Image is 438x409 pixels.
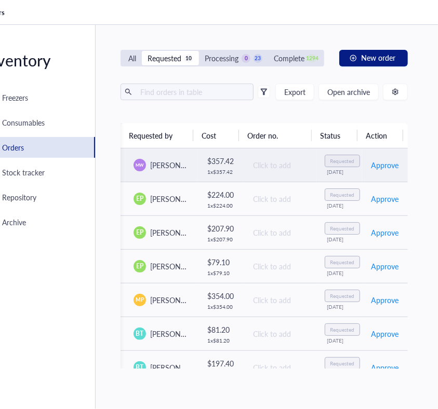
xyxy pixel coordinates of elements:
span: [PERSON_NAME] [150,227,207,238]
div: segmented control [121,50,324,66]
span: [PERSON_NAME] [150,160,207,170]
span: Approve [371,362,399,373]
div: [DATE] [327,202,354,209]
div: Requested [330,192,354,198]
div: Freezers [2,92,28,103]
div: $ 354.00 [207,290,235,302]
div: Click to add [253,159,308,171]
span: Open archive [327,88,370,96]
th: Action [357,123,403,148]
button: Approve [370,258,399,275]
span: MP [136,296,143,304]
div: Click to add [253,261,308,272]
span: BT [136,329,143,338]
span: [PERSON_NAME] [150,194,207,204]
span: [PERSON_NAME] [150,295,207,305]
div: Click to add [253,294,308,306]
span: Approve [371,328,399,339]
div: Processing [205,52,238,64]
input: Find orders in table [136,84,249,100]
span: EP [136,262,143,271]
div: 0 [242,54,250,63]
div: All [128,52,136,64]
div: $ 224.00 [207,189,235,200]
div: $ 357.42 [207,155,235,167]
div: Archive [2,216,26,228]
th: Cost [193,123,239,148]
div: 1 x $ 224.00 [207,202,235,209]
span: Approve [371,294,399,306]
button: Approve [370,157,399,173]
div: $ 207.90 [207,223,235,234]
th: Requested by [121,123,193,148]
button: Export [275,84,314,100]
td: Click to add [244,215,316,249]
div: [DATE] [327,337,354,344]
div: Click to add [253,328,308,339]
div: Click to add [253,362,308,373]
td: Click to add [244,317,316,350]
div: 1 x $ 207.90 [207,236,235,242]
div: 10 [184,54,193,63]
div: 1 x $ 81.20 [207,337,235,344]
td: Click to add [244,148,316,182]
span: Approve [371,227,399,238]
td: Click to add [244,182,316,215]
div: 1294 [308,54,316,63]
div: $ 79.10 [207,256,235,268]
div: [DATE] [327,270,354,276]
div: Requested [330,360,354,366]
span: BT [136,363,143,372]
div: 1 x $ 354.00 [207,304,235,310]
button: Approve [370,224,399,241]
div: $ 197.40 [207,358,235,369]
span: Approve [371,261,399,272]
div: Requested [330,225,354,231]
div: Stock tracker [2,167,45,178]
td: Click to add [244,283,316,317]
div: Complete [274,52,304,64]
div: [DATE] [327,169,354,175]
div: $ 81.20 [207,324,235,335]
td: Click to add [244,350,316,384]
button: Approve [370,325,399,342]
button: Open archive [318,84,379,100]
button: Approve [370,190,399,207]
span: MW [136,162,144,168]
span: EP [136,194,143,203]
div: [DATE] [327,304,354,310]
button: Approve [370,292,399,308]
div: Requested [330,326,354,333]
div: Requested [330,259,354,265]
div: Orders [2,142,24,153]
th: Status [312,123,357,148]
span: [PERSON_NAME] [150,261,207,271]
th: Order no. [239,123,312,148]
div: Click to add [253,193,308,204]
div: Requested [148,52,181,64]
span: Export [284,88,306,96]
div: Click to add [253,227,308,238]
span: Approve [371,193,399,204]
div: Repository [2,192,36,203]
div: Requested [330,158,354,164]
div: Requested [330,293,354,299]
div: 1 x $ 79.10 [207,270,235,276]
button: New order [339,50,408,66]
span: New order [361,53,395,62]
div: Consumables [2,117,45,128]
span: EP [136,228,143,237]
span: Approve [371,159,399,171]
div: [DATE] [327,236,354,242]
span: [PERSON_NAME] [150,362,207,373]
div: 23 [254,54,262,63]
td: Click to add [244,249,316,283]
button: Approve [370,359,399,376]
div: 1 x $ 357.42 [207,169,235,175]
span: [PERSON_NAME] [150,329,207,339]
